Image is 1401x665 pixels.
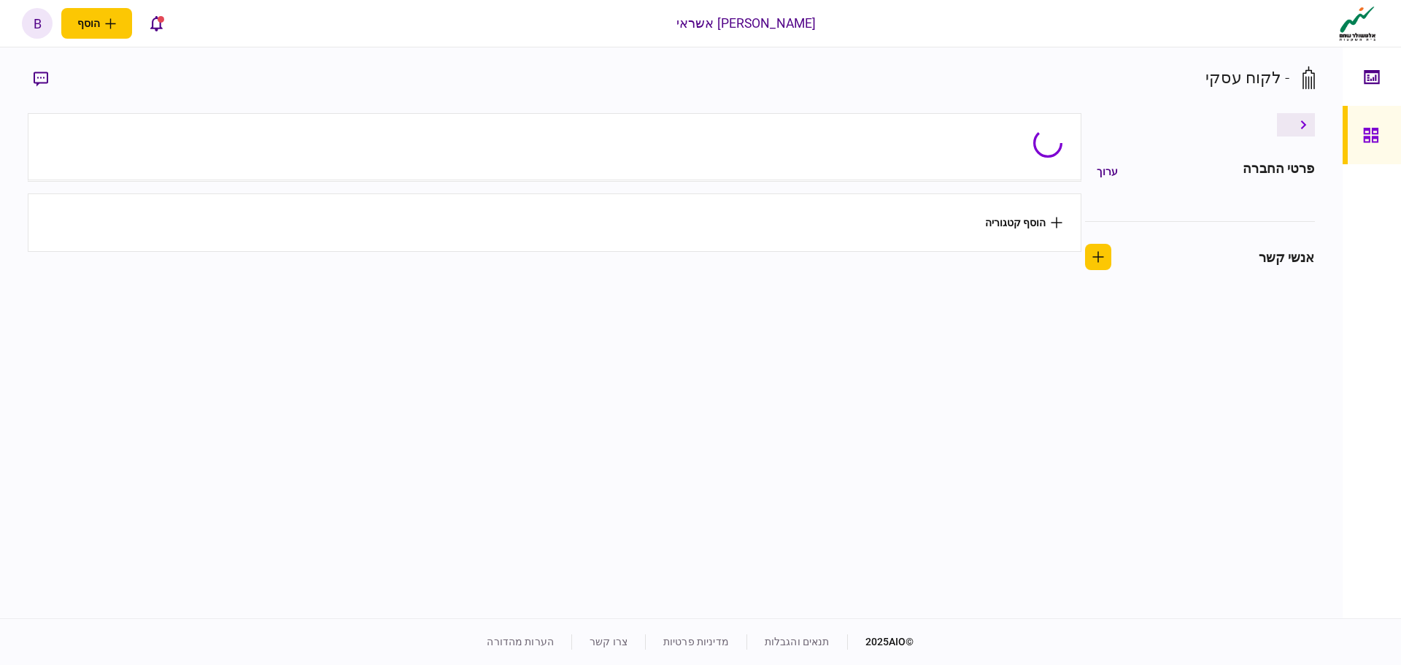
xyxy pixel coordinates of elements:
button: פתח רשימת התראות [141,8,171,39]
button: פתח תפריט להוספת לקוח [61,8,132,39]
a: מדיניות פרטיות [663,636,729,647]
div: אנשי קשר [1259,247,1315,267]
div: פרטי החברה [1243,158,1314,185]
div: [PERSON_NAME] אשראי [676,14,817,33]
button: b [22,8,53,39]
button: ערוך [1085,158,1130,185]
a: הערות מהדורה [487,636,554,647]
img: client company logo [1336,5,1379,42]
div: © 2025 AIO [847,634,914,650]
div: - לקוח עסקי [1205,66,1289,90]
button: הוסף קטגוריה [985,217,1062,228]
a: צרו קשר [590,636,628,647]
a: תנאים והגבלות [765,636,830,647]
